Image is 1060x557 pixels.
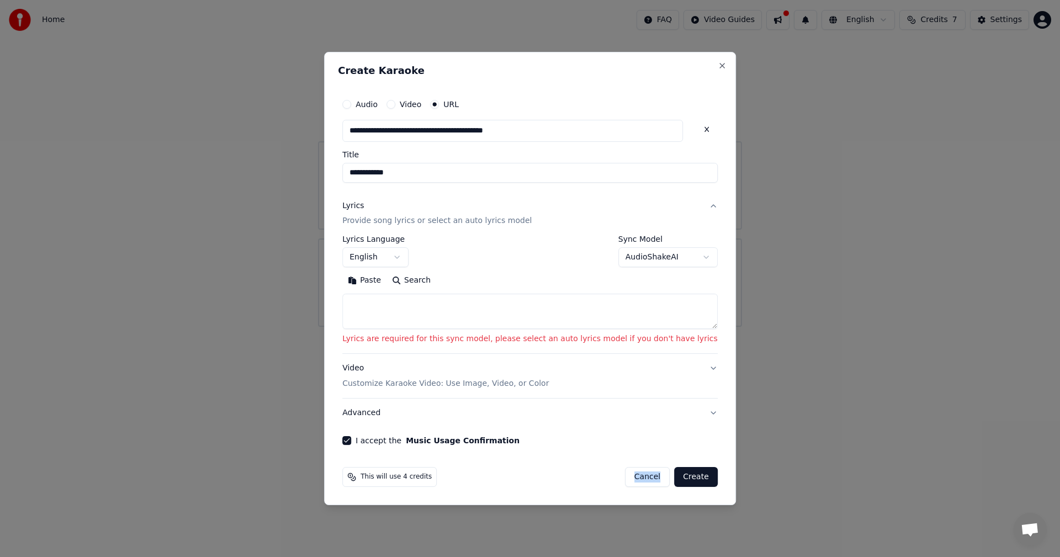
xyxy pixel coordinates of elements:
[386,272,436,290] button: Search
[342,272,386,290] button: Paste
[342,378,549,389] p: Customize Karaoke Video: Use Image, Video, or Color
[342,334,718,345] p: Lyrics are required for this sync model, please select an auto lyrics model if you don't have lyrics
[342,216,532,227] p: Provide song lyrics or select an auto lyrics model
[342,192,718,236] button: LyricsProvide song lyrics or select an auto lyrics model
[338,66,722,76] h2: Create Karaoke
[361,473,432,481] span: This will use 4 credits
[342,200,364,211] div: Lyrics
[625,467,670,487] button: Cancel
[356,437,520,444] label: I accept the
[342,399,718,427] button: Advanced
[342,151,718,158] label: Title
[342,354,718,399] button: VideoCustomize Karaoke Video: Use Image, Video, or Color
[406,437,520,444] button: I accept the
[674,467,718,487] button: Create
[443,100,459,108] label: URL
[342,236,409,243] label: Lyrics Language
[356,100,378,108] label: Audio
[400,100,421,108] label: Video
[342,236,718,354] div: LyricsProvide song lyrics or select an auto lyrics model
[618,236,718,243] label: Sync Model
[342,363,549,390] div: Video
